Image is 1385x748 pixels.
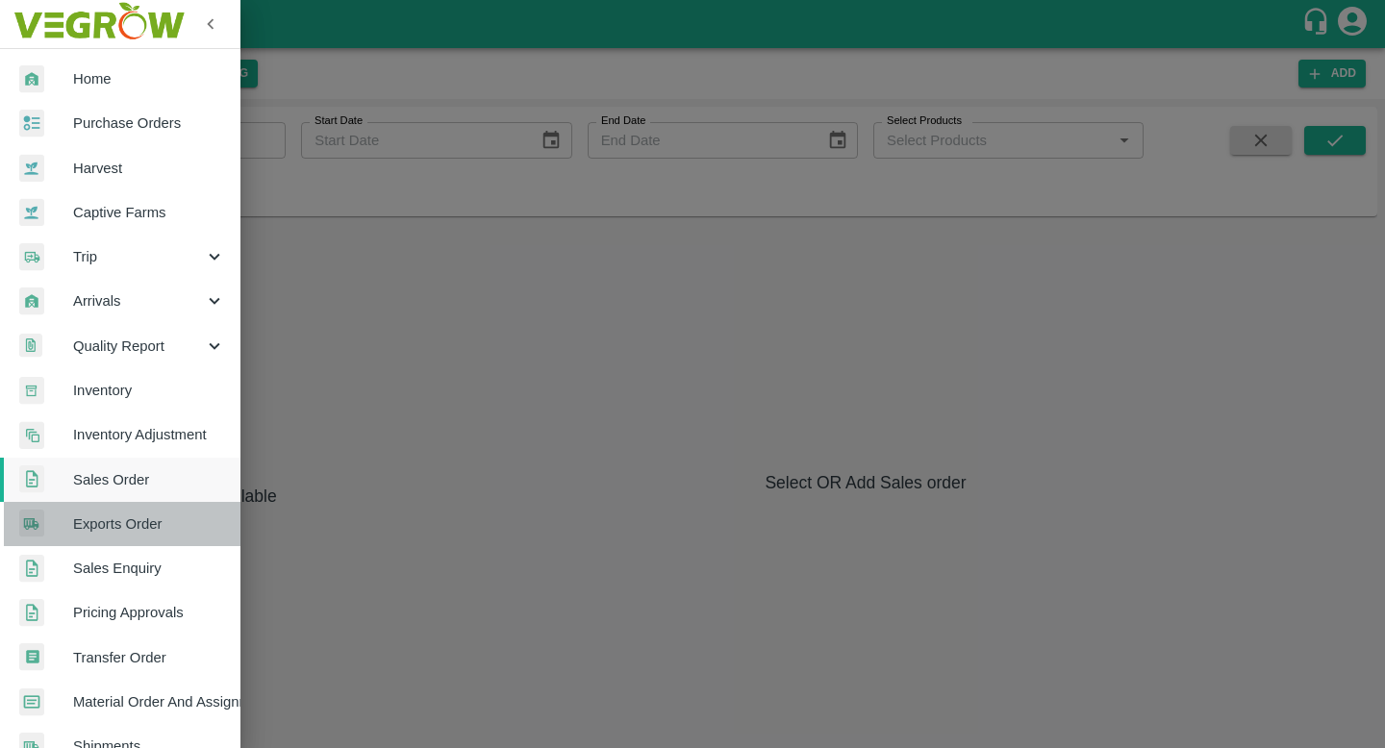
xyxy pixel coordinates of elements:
[73,469,225,490] span: Sales Order
[73,112,225,134] span: Purchase Orders
[73,246,204,267] span: Trip
[73,558,225,579] span: Sales Enquiry
[73,602,225,623] span: Pricing Approvals
[73,202,225,223] span: Captive Farms
[73,336,204,357] span: Quality Report
[19,110,44,137] img: reciept
[19,243,44,271] img: delivery
[19,334,42,358] img: qualityReport
[73,691,225,712] span: Material Order And Assignment
[19,555,44,583] img: sales
[73,158,225,179] span: Harvest
[73,424,225,445] span: Inventory Adjustment
[19,198,44,227] img: harvest
[19,510,44,537] img: shipments
[73,647,225,668] span: Transfer Order
[19,643,44,671] img: whTransfer
[19,154,44,183] img: harvest
[73,380,225,401] span: Inventory
[73,513,225,535] span: Exports Order
[19,465,44,493] img: sales
[19,421,44,449] img: inventory
[19,65,44,93] img: whArrival
[73,68,225,89] span: Home
[73,290,204,312] span: Arrivals
[19,599,44,627] img: sales
[19,688,44,716] img: centralMaterial
[19,287,44,315] img: whArrival
[19,377,44,405] img: whInventory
